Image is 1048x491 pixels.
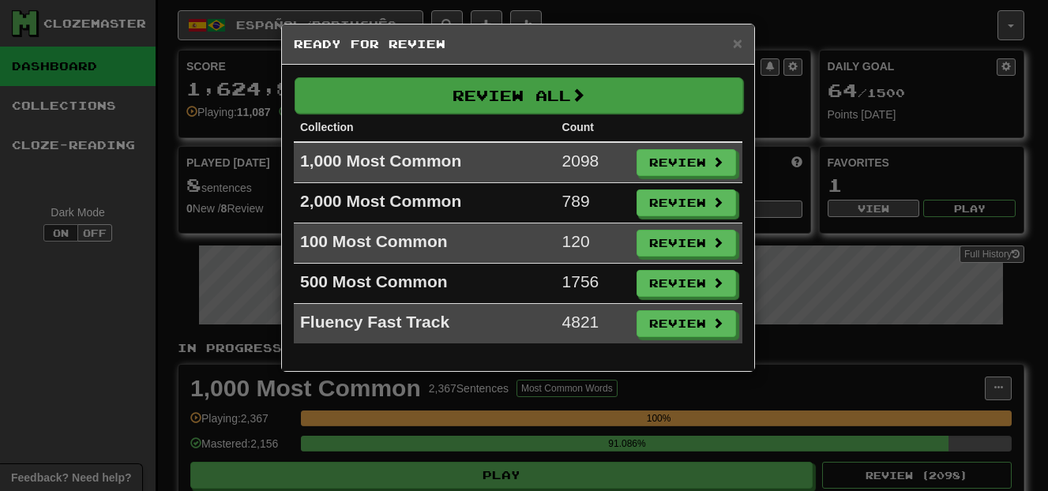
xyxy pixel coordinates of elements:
[294,36,742,52] h5: Ready for Review
[556,264,630,304] td: 1756
[294,183,556,223] td: 2,000 Most Common
[294,223,556,264] td: 100 Most Common
[294,304,556,344] td: Fluency Fast Track
[556,142,630,183] td: 2098
[556,183,630,223] td: 789
[556,223,630,264] td: 120
[637,270,736,297] button: Review
[637,149,736,176] button: Review
[733,34,742,52] span: ×
[637,230,736,257] button: Review
[295,77,743,114] button: Review All
[556,113,630,142] th: Count
[637,310,736,337] button: Review
[733,35,742,51] button: Close
[294,113,556,142] th: Collection
[556,304,630,344] td: 4821
[637,189,736,216] button: Review
[294,142,556,183] td: 1,000 Most Common
[294,264,556,304] td: 500 Most Common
